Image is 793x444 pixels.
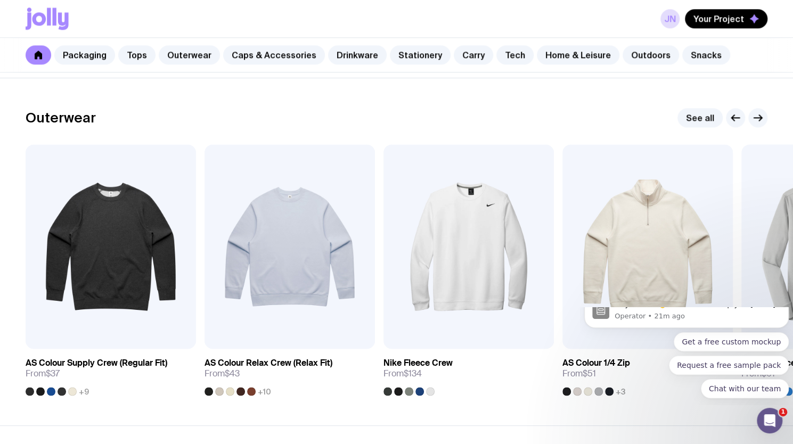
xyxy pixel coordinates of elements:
a: AS Colour Supply Crew (Regular Fit)From$37+9 [26,349,196,396]
a: Packaging [54,45,115,64]
h3: AS Colour 1/4 Zip [562,357,630,368]
span: From [26,368,60,379]
button: Quick reply: Chat with our team [121,72,209,91]
span: +10 [258,387,271,396]
a: Snacks [682,45,730,64]
a: AS Colour 1/4 ZipFrom$51+3 [562,349,733,396]
button: Your Project [685,9,767,28]
iframe: Intercom notifications message [580,307,793,405]
a: Tech [496,45,534,64]
h3: AS Colour Relax Crew (Relax Fit) [205,357,332,368]
iframe: Intercom live chat [757,408,782,433]
a: Home & Leisure [537,45,619,64]
a: Nike Fleece CrewFrom$134 [383,349,554,396]
span: 1 [779,408,787,416]
a: Caps & Accessories [223,45,325,64]
a: Drinkware [328,45,387,64]
p: Message from Operator, sent 21m ago [35,4,201,14]
span: Home [41,359,65,366]
a: Carry [454,45,493,64]
h2: Outerwear [26,110,96,126]
button: Messages [107,332,213,375]
a: See all [677,108,723,127]
div: Send us a messageWe typically reply in under 10 minutes [11,125,202,166]
a: AS Colour Relax Crew (Relax Fit)From$43+10 [205,349,375,396]
h3: AS Colour Supply Crew (Regular Fit) [26,357,167,368]
span: Messages [142,359,178,366]
div: We typically reply in under 10 minutes [22,145,178,157]
a: Tops [118,45,156,64]
span: $134 [404,367,422,379]
span: $37 [46,367,60,379]
a: Stationery [390,45,451,64]
span: $43 [225,367,240,379]
span: +9 [79,387,89,396]
div: Send us a message [22,134,178,145]
a: JN [660,9,680,28]
div: Close [183,17,202,36]
a: Outerwear [159,45,220,64]
button: Quick reply: Get a free custom mockup [94,25,209,44]
p: How can we help? [21,94,192,112]
div: Quick reply options [4,25,209,91]
p: Hi there 👋 [21,76,192,94]
span: From [383,368,422,379]
span: Your Project [693,13,744,24]
h3: Nike Fleece Crew [383,357,453,368]
span: From [562,368,596,379]
div: Profile image for David [21,17,43,38]
span: From [205,368,240,379]
a: Outdoors [623,45,679,64]
button: Quick reply: Request a free sample pack [89,48,209,68]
